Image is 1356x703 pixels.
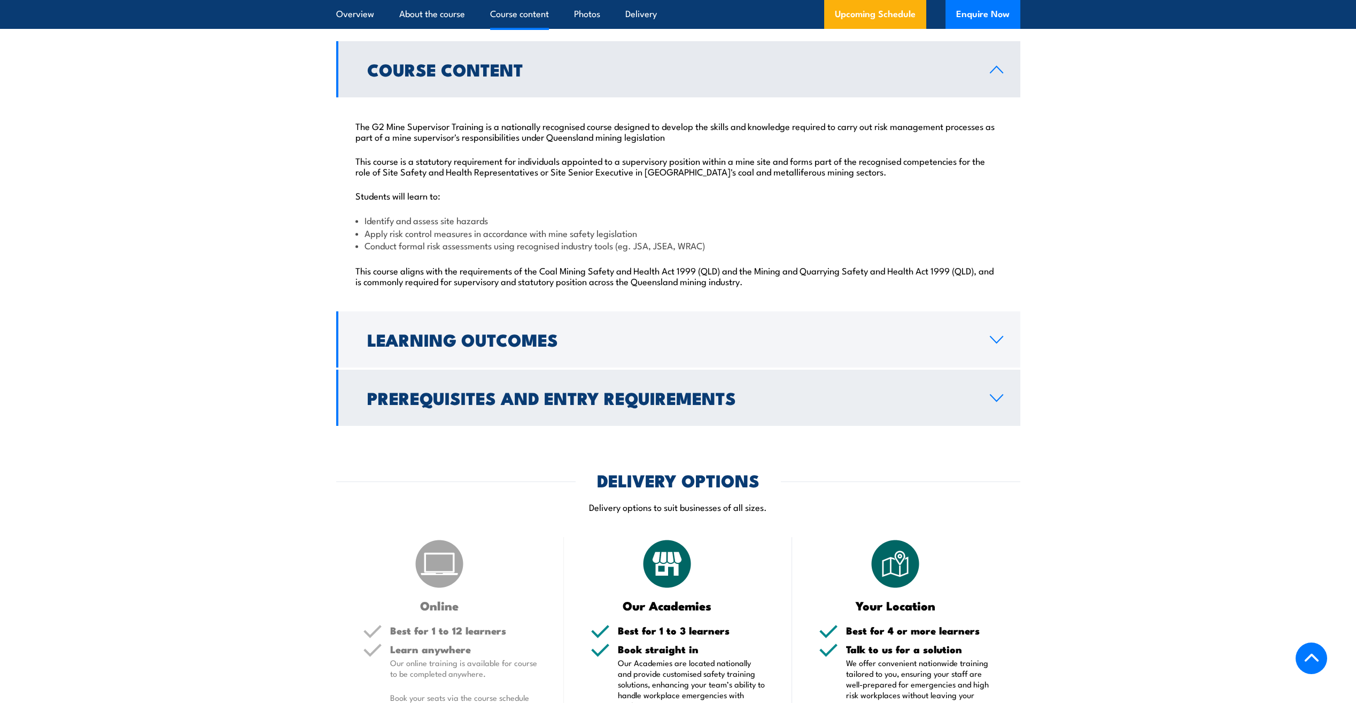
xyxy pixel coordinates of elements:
[367,390,973,405] h2: Prerequisites and Entry Requirements
[618,644,765,654] h5: Book straight in
[846,625,994,636] h5: Best for 4 or more learners
[336,501,1020,513] p: Delivery options to suit businesses of all sizes.
[367,332,973,347] h2: Learning Outcomes
[336,370,1020,426] a: Prerequisites and Entry Requirements
[367,62,973,77] h2: Course Content
[355,265,1001,286] p: This course aligns with the requirements of the Coal Mining Safety and Health Act 1999 (QLD) and ...
[819,599,972,612] h3: Your Location
[390,644,538,654] h5: Learn anywhere
[336,41,1020,97] a: Course Content
[390,625,538,636] h5: Best for 1 to 12 learners
[363,599,516,612] h3: Online
[355,155,1001,177] p: This course is a statutory requirement for individuals appointed to a supervisory position within...
[355,239,1001,251] li: Conduct formal risk assessments using recognised industry tools (eg. JSA, JSEA, WRAC)
[355,120,1001,142] p: The G2 Mine Supervisor Training is a nationally recognised course designed to develop the skills ...
[618,625,765,636] h5: Best for 1 to 3 learners
[336,311,1020,368] a: Learning Outcomes
[597,472,760,487] h2: DELIVERY OPTIONS
[846,644,994,654] h5: Talk to us for a solution
[591,599,744,612] h3: Our Academies
[355,214,1001,226] li: Identify and assess site hazards
[390,658,538,679] p: Our online training is available for course to be completed anywhere.
[355,190,1001,201] p: Students will learn to:
[355,227,1001,239] li: Apply risk control measures in accordance with mine safety legislation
